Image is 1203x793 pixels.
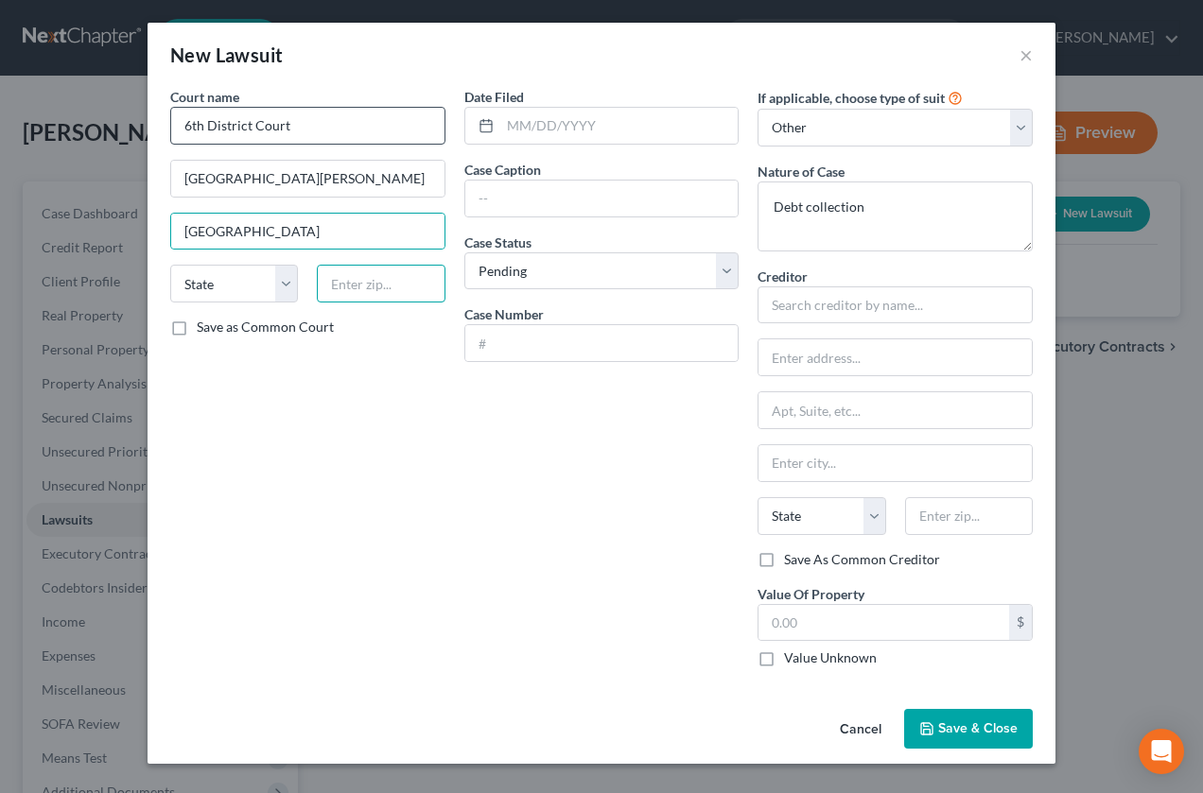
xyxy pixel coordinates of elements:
[197,318,334,336] label: Save as Common Court
[758,584,864,604] label: Value Of Property
[465,181,739,216] input: --
[758,268,808,284] span: Creditor
[464,304,544,324] label: Case Number
[464,87,524,107] label: Date Filed
[758,339,1032,375] input: Enter address...
[825,711,897,749] button: Cancel
[1139,729,1184,774] div: Open Intercom Messenger
[464,234,532,250] span: Case Status
[758,162,845,181] label: Nature of Case
[170,89,239,105] span: Court name
[938,720,1018,736] span: Save & Close
[904,709,1033,749] button: Save & Close
[317,265,445,302] input: Enter zip...
[500,108,739,144] input: MM/DD/YYYY
[758,605,1009,641] input: 0.00
[170,43,211,66] span: New
[758,392,1032,428] input: Apt, Suite, etc...
[170,107,445,145] input: Search court by name...
[1009,605,1032,641] div: $
[464,160,541,180] label: Case Caption
[216,43,284,66] span: Lawsuit
[758,445,1032,481] input: Enter city...
[1020,43,1033,66] button: ×
[905,497,1033,535] input: Enter zip...
[784,550,940,569] label: Save As Common Creditor
[784,648,877,667] label: Value Unknown
[171,214,445,250] input: Enter city...
[465,325,739,361] input: #
[171,161,445,197] input: Enter address...
[758,286,1033,324] input: Search creditor by name...
[758,88,945,108] label: If applicable, choose type of suit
